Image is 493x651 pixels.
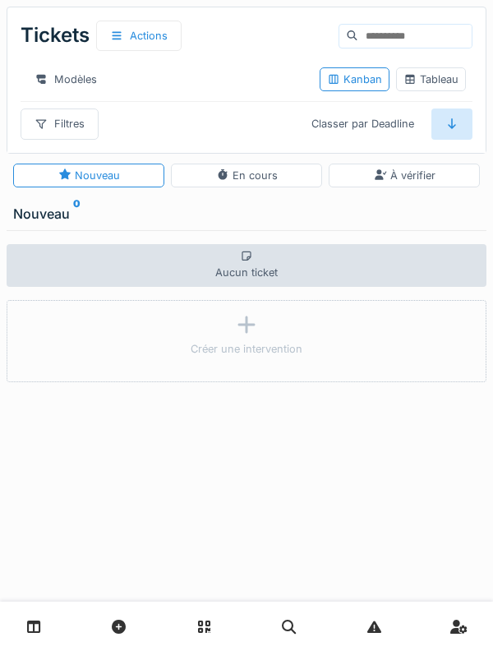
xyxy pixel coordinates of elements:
[73,204,81,224] sup: 0
[374,168,435,183] div: À vérifier
[21,108,99,139] div: Filtres
[13,204,480,224] div: Nouveau
[7,244,486,287] div: Aucun ticket
[191,341,302,357] div: Créer une intervention
[297,108,428,139] div: Classer par Deadline
[21,14,182,58] div: Tickets
[216,168,278,183] div: En cours
[96,21,182,51] div: Actions
[403,72,458,87] div: Tableau
[327,72,382,87] div: Kanban
[58,168,120,183] div: Nouveau
[21,64,111,95] div: Modèles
